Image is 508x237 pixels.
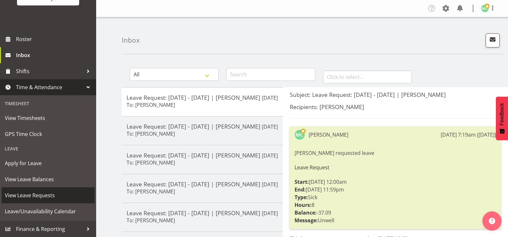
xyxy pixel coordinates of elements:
span: GPS Time Clock [5,129,91,139]
button: Feedback - Show survey [496,97,508,140]
h5: Leave Request: [DATE] - [DATE] | [PERSON_NAME] [127,181,278,188]
h5: Leave Request: [DATE] - [DATE] | [PERSON_NAME] [127,209,278,216]
strong: Type: [295,194,308,201]
span: Time & Attendance [16,82,83,92]
a: Leave/Unavailability Calendar [2,203,95,219]
span: Leave/Unavailability Calendar [5,207,91,216]
a: Apply for Leave [2,155,95,171]
a: View Timesheets [2,110,95,126]
p: [DATE] [262,94,278,102]
a: GPS Time Clock [2,126,95,142]
h5: Leave Request: [DATE] - [DATE] | [PERSON_NAME] [127,123,278,130]
span: Apply for Leave [5,158,91,168]
img: melissa-cowen2635.jpg [295,130,305,140]
span: View Leave Requests [5,190,91,200]
span: Roster [16,34,93,44]
span: Finance & Reporting [16,224,83,234]
input: Search [226,68,315,81]
h6: To: [PERSON_NAME] [127,131,175,137]
p: [DATE] [262,152,278,159]
span: View Leave Balances [5,174,91,184]
strong: End: [295,186,306,193]
h5: Leave Request: [DATE] - [DATE] | [PERSON_NAME] [127,94,278,101]
strong: Balance: [295,209,317,216]
p: [DATE] [262,123,278,131]
strong: Hours: [295,201,312,208]
span: Feedback [499,103,505,125]
div: Timesheet [2,97,95,110]
h5: Leave Request: [DATE] - [DATE] | [PERSON_NAME] [127,152,278,159]
img: melissa-cowen2635.jpg [481,4,489,12]
span: Shifts [16,66,83,76]
div: [PERSON_NAME] requested leave [DATE] 12:00am [DATE] 11:59pm Sick 8 -37.09 Unwell [295,148,496,226]
h6: To: [PERSON_NAME] [127,159,175,166]
strong: Start: [295,178,309,185]
input: Click to select... [323,71,412,83]
h6: To: [PERSON_NAME] [127,217,175,224]
span: View Timesheets [5,113,91,123]
h5: Recipients: [PERSON_NAME] [290,103,501,110]
h6: Leave Request [295,165,496,170]
img: help-xxl-2.png [489,218,495,224]
span: Inbox [16,50,93,60]
a: View Leave Requests [2,187,95,203]
h6: To: [PERSON_NAME] [127,102,175,108]
div: [PERSON_NAME] [309,131,348,139]
p: [DATE] [262,209,278,217]
a: View Leave Balances [2,171,95,187]
h4: Inbox [122,37,140,44]
h5: Subject: Leave Request: [DATE] - [DATE] | [PERSON_NAME] [290,91,501,98]
div: Leave [2,142,95,155]
p: [DATE] [262,181,278,188]
div: [DATE] 7:19am ([DATE]) [441,131,496,139]
h6: To: [PERSON_NAME] [127,188,175,195]
strong: Message: [295,217,318,224]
